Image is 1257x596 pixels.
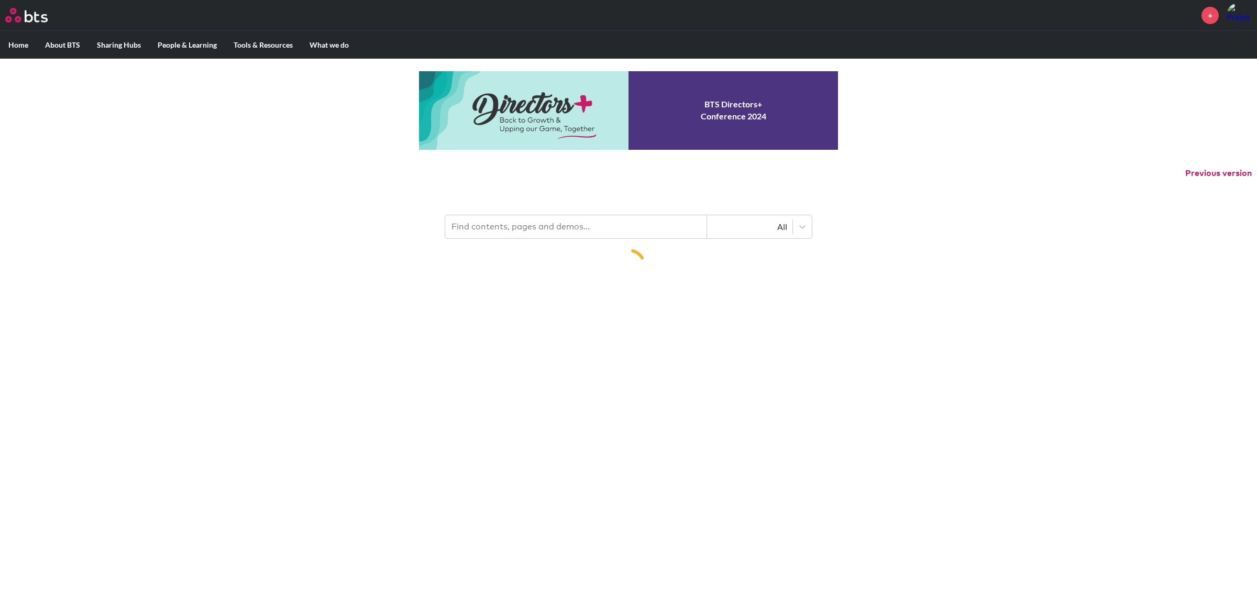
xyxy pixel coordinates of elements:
[1227,3,1252,28] a: Profile
[5,8,48,23] img: BTS Logo
[419,71,838,150] a: Conference 2024
[89,31,149,59] label: Sharing Hubs
[149,31,225,59] label: People & Learning
[445,215,707,238] input: Find contents, pages and demos...
[5,8,67,23] a: Go home
[301,31,357,59] label: What we do
[712,221,787,233] div: All
[37,31,89,59] label: About BTS
[225,31,301,59] label: Tools & Resources
[1227,3,1252,28] img: Praiya Thawornwattanaphol
[1201,7,1219,24] a: +
[1185,168,1252,179] button: Previous version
